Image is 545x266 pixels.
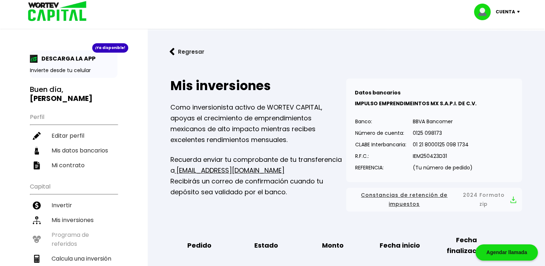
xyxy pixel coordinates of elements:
b: Monto [322,240,344,251]
div: ¡Ya disponible! [92,43,128,53]
img: inversiones-icon.6695dc30.svg [33,216,41,224]
p: Invierte desde tu celular [30,67,117,74]
p: Banco: [355,116,406,127]
a: [EMAIL_ADDRESS][DOMAIN_NAME] [175,166,285,175]
img: icon-down [515,11,525,13]
div: Agendar llamada [475,244,538,261]
ul: Perfil [30,109,117,173]
img: flecha izquierda [170,48,175,56]
h3: Buen día, [30,85,117,103]
img: editar-icon.952d3147.svg [33,132,41,140]
b: IMPULSO EMPRENDIMEINTOS MX S.A.P.I. DE C.V. [355,100,477,107]
img: contrato-icon.f2db500c.svg [33,161,41,169]
h2: Mis inversiones [170,79,346,93]
a: flecha izquierdaRegresar [159,42,533,61]
b: Datos bancarios [355,89,401,96]
p: R.F.C.: [355,151,406,161]
button: Constancias de retención de impuestos2024 Formato zip [352,191,516,209]
b: Pedido [187,240,211,251]
p: IEM250423D31 [413,151,473,161]
img: datos-icon.10cf9172.svg [33,147,41,155]
b: Estado [254,240,278,251]
a: Mis inversiones [30,213,117,227]
a: Editar perfil [30,128,117,143]
p: REFERENCIA: [355,162,406,173]
p: 0125 098173 [413,128,473,138]
p: 01 21 8000125 098 1734 [413,139,473,150]
a: Mis datos bancarios [30,143,117,158]
b: Fecha finalización [438,235,495,256]
img: profile-image [474,4,496,20]
button: Regresar [159,42,215,61]
a: Mi contrato [30,158,117,173]
p: Como inversionista activo de WORTEV CAPITAL, apoyas el crecimiento de emprendimientos mexicanos d... [170,102,346,145]
p: Cuenta [496,6,515,17]
p: (Tu número de pedido) [413,162,473,173]
p: Número de cuenta: [355,128,406,138]
img: invertir-icon.b3b967d7.svg [33,201,41,209]
a: Invertir [30,198,117,213]
b: Fecha inicio [380,240,420,251]
img: calculadora-icon.17d418c4.svg [33,255,41,263]
p: DESCARGA LA APP [38,54,95,63]
p: Recuerda enviar tu comprobante de tu transferencia a Recibirás un correo de confirmación cuando t... [170,154,346,198]
p: CLABE Interbancaria: [355,139,406,150]
b: [PERSON_NAME] [30,93,93,103]
p: BBVA Bancomer [413,116,473,127]
img: app-icon [30,55,38,63]
span: Constancias de retención de impuestos [352,191,457,209]
a: Calcula una inversión [30,251,117,266]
